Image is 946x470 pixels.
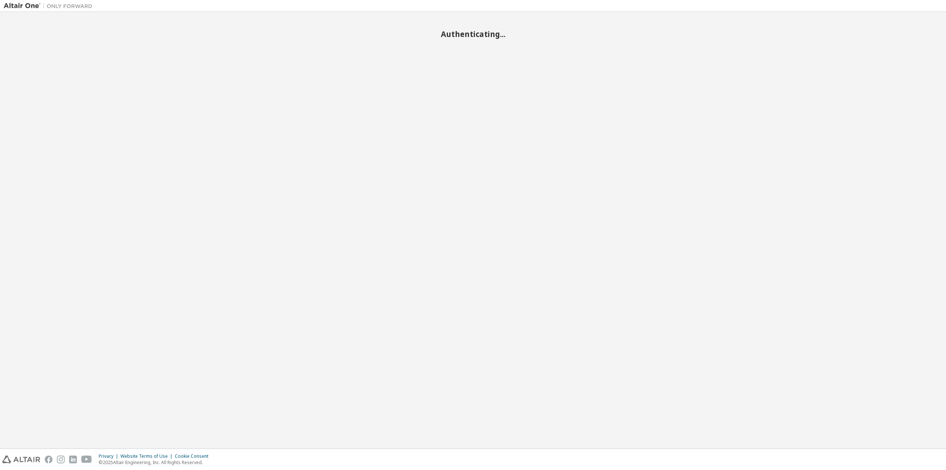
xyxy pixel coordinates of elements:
div: Website Terms of Use [120,453,175,459]
img: linkedin.svg [69,456,77,463]
p: © 2025 Altair Engineering, Inc. All Rights Reserved. [99,459,213,466]
img: facebook.svg [45,456,52,463]
div: Privacy [99,453,120,459]
img: instagram.svg [57,456,65,463]
h2: Authenticating... [4,29,942,39]
img: Altair One [4,2,96,10]
img: altair_logo.svg [2,456,40,463]
img: youtube.svg [81,456,92,463]
div: Cookie Consent [175,453,213,459]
